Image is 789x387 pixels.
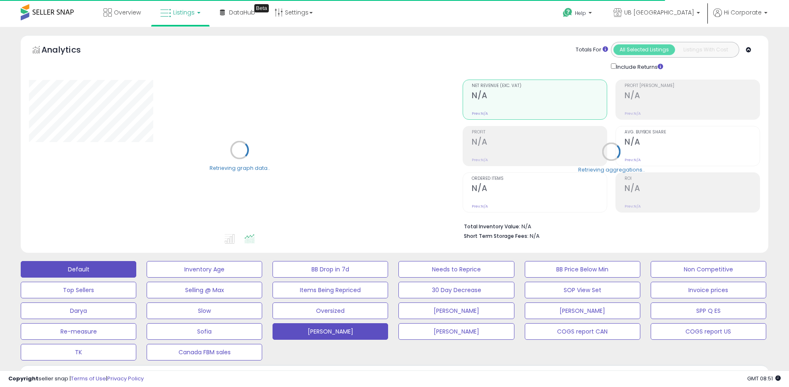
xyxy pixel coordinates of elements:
button: [PERSON_NAME] [398,323,514,340]
div: Tooltip anchor [254,4,269,12]
button: All Selected Listings [613,44,675,55]
button: SPP Q ES [651,302,766,319]
strong: Copyright [8,375,39,382]
button: Sofia [147,323,262,340]
button: Invoice prices [651,282,766,298]
button: 30 Day Decrease [398,282,514,298]
button: Selling @ Max [147,282,262,298]
div: seller snap | | [8,375,144,383]
button: Darya [21,302,136,319]
button: Needs to Reprice [398,261,514,278]
button: TK [21,344,136,360]
button: SOP View Set [525,282,640,298]
i: Get Help [562,7,573,18]
button: Non Competitive [651,261,766,278]
button: BB Drop in 7d [273,261,388,278]
span: Listings [173,8,195,17]
a: Privacy Policy [107,375,144,382]
a: Help [556,1,600,27]
button: Items Being Repriced [273,282,388,298]
a: Hi Corporate [713,8,767,27]
button: BB Price Below Min [525,261,640,278]
div: Retrieving graph data.. [210,164,270,172]
div: Totals For [576,46,608,54]
button: Canada FBM sales [147,344,262,360]
button: Inventory Age [147,261,262,278]
button: Oversized [273,302,388,319]
a: Terms of Use [71,375,106,382]
button: Slow [147,302,262,319]
span: Overview [114,8,141,17]
button: COGS report US [651,323,766,340]
div: Retrieving aggregations.. [578,166,645,173]
button: [PERSON_NAME] [398,302,514,319]
span: Hi Corporate [724,8,762,17]
button: Top Sellers [21,282,136,298]
button: Re-measure [21,323,136,340]
span: DataHub [229,8,255,17]
button: Default [21,261,136,278]
span: Help [575,10,586,17]
button: COGS report CAN [525,323,640,340]
span: UB [GEOGRAPHIC_DATA] [624,8,694,17]
h5: Analytics [41,44,97,58]
button: Listings With Cost [675,44,736,55]
button: [PERSON_NAME] [525,302,640,319]
button: [PERSON_NAME] [273,323,388,340]
div: Include Returns [605,62,673,71]
span: 2025-10-7 08:51 GMT [747,375,781,382]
